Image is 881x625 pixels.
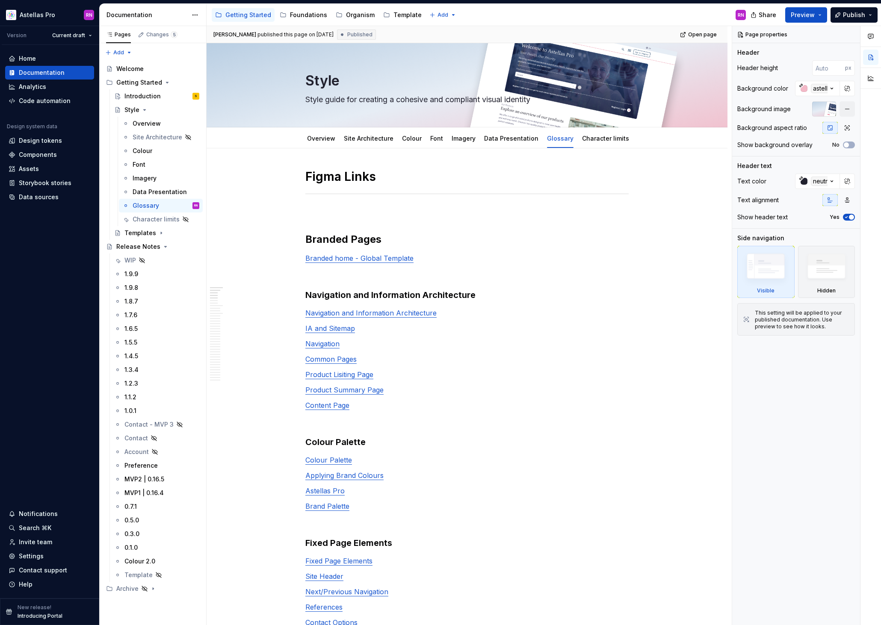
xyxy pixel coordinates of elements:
[737,213,788,221] div: Show header text
[133,215,180,224] div: Character limits
[5,148,94,162] a: Components
[340,129,397,147] div: Site Architecture
[111,472,203,486] a: MVP2 | 0.16.5
[305,233,629,246] h2: Branded Pages
[212,8,275,22] a: Getting Started
[19,552,44,560] div: Settings
[124,324,138,333] div: 1.6.5
[737,64,778,72] div: Header height
[547,135,574,142] a: Glossary
[133,188,187,196] div: Data Presentation
[579,129,633,147] div: Character limits
[380,8,425,22] a: Template
[757,287,775,294] div: Visible
[305,370,373,379] a: Product Lisiting Page
[111,554,203,568] a: Colour 2.0
[124,475,164,483] div: MVP2 | 0.16.5
[124,297,138,306] div: 1.8.7
[798,246,855,298] div: Hidden
[124,543,138,552] div: 0.1.0
[111,568,203,582] a: Template
[737,246,795,298] div: Visible
[124,489,164,497] div: MVP1 | 0.16.4
[6,10,16,20] img: b2369ad3-f38c-46c1-b2a2-f2452fdbdcd2.png
[111,103,203,117] a: Style
[438,12,448,18] span: Add
[737,141,813,149] div: Show background overlay
[111,404,203,418] a: 1.0.1
[111,254,203,267] a: WIP
[737,234,784,242] div: Side navigation
[124,393,136,401] div: 1.1.2
[755,310,849,330] div: This setting will be applied to your published documentation. Use preview to see how it looks.
[111,418,203,431] a: Contact - MVP 3
[5,52,94,65] a: Home
[119,144,203,158] a: Colour
[305,324,355,333] a: IA and Sitemap
[119,212,203,226] a: Character limits
[430,135,443,142] a: Font
[5,94,94,108] a: Code automation
[19,524,51,532] div: Search ⌘K
[2,6,98,24] button: Astellas ProRN
[124,311,137,319] div: 1.7.6
[19,580,33,589] div: Help
[124,352,138,360] div: 1.4.5
[119,117,203,130] a: Overview
[19,136,62,145] div: Design tokens
[225,11,271,19] div: Getting Started
[124,448,149,456] div: Account
[124,557,155,566] div: Colour 2.0
[305,456,352,464] a: Colour Palette
[119,130,203,144] a: Site Architecture
[133,119,161,128] div: Overview
[795,81,840,96] button: astellasRed-100
[111,267,203,281] a: 1.9.9
[111,541,203,554] a: 0.1.0
[5,563,94,577] button: Contact support
[737,84,788,93] div: Background color
[305,486,345,495] a: Astellas Pro
[830,214,840,221] label: Yes
[48,29,96,41] button: Current draft
[305,587,388,596] a: Next/Previous Navigation
[124,571,153,579] div: Template
[86,12,92,18] div: RN
[19,538,52,546] div: Invite team
[19,83,46,91] div: Analytics
[481,129,542,147] div: Data Presentation
[448,129,479,147] div: Imagery
[124,407,136,415] div: 1.0.1
[832,142,840,148] label: No
[738,12,744,18] div: RN
[812,60,845,76] input: Auto
[124,516,139,525] div: 0.5.0
[399,129,425,147] div: Colour
[111,500,203,513] a: 0.7.1
[18,613,62,619] p: Introducing Portal
[116,65,144,73] div: Welcome
[791,11,815,19] span: Preview
[124,338,137,347] div: 1.5.5
[304,71,627,91] textarea: Style
[305,572,343,581] a: Site Header
[427,129,446,147] div: Font
[737,162,772,170] div: Header text
[452,135,476,142] a: Imagery
[116,242,160,251] div: Release Notes
[305,169,629,184] h1: Figma Links
[19,68,65,77] div: Documentation
[106,11,187,19] div: Documentation
[133,174,157,183] div: Imagery
[7,123,57,130] div: Design system data
[111,459,203,472] a: Preference
[124,379,138,388] div: 1.2.3
[19,150,57,159] div: Components
[307,135,335,142] a: Overview
[305,471,384,480] a: Applying Brand Colours
[811,177,848,186] div: neutral-900
[677,29,721,41] a: Open page
[103,47,135,59] button: Add
[111,390,203,404] a: 1.1.2
[5,535,94,549] a: Invite team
